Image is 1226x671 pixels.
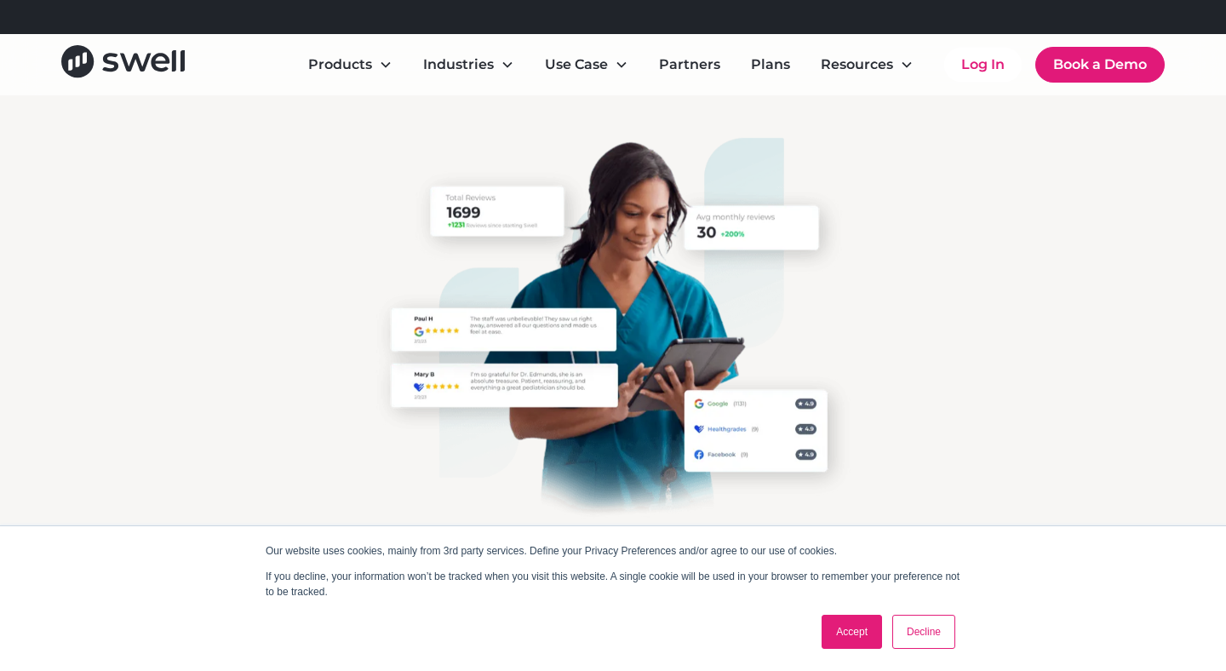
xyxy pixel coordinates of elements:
[61,45,185,83] a: home
[545,54,608,75] div: Use Case
[737,48,804,82] a: Plans
[308,54,372,75] div: Products
[1035,47,1165,83] a: Book a Demo
[410,48,528,82] div: Industries
[645,48,734,82] a: Partners
[807,48,927,82] div: Resources
[295,48,406,82] div: Products
[892,615,955,649] a: Decline
[266,543,960,559] p: Our website uses cookies, mainly from 3rd party services. Define your Privacy Preferences and/or ...
[821,54,893,75] div: Resources
[266,569,960,599] p: If you decline, your information won’t be tracked when you visit this website. A single cookie wi...
[423,54,494,75] div: Industries
[822,615,882,649] a: Accept
[944,48,1022,82] a: Log In
[531,48,642,82] div: Use Case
